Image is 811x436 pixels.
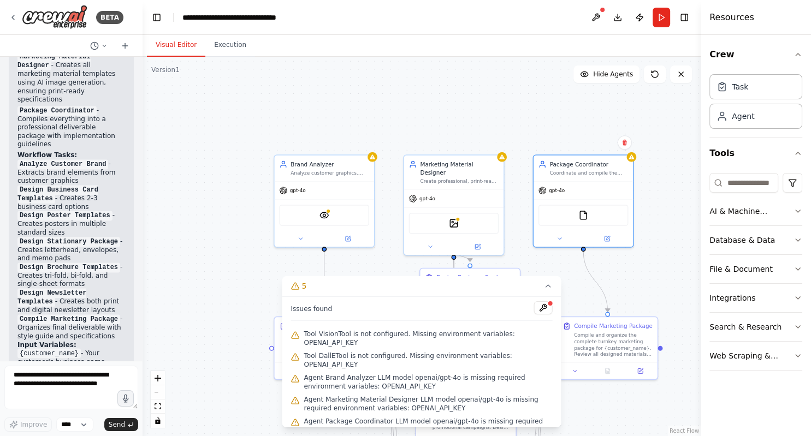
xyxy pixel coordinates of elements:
[17,348,81,358] code: {customer_name}
[109,420,125,429] span: Send
[677,10,692,25] button: Hide right sidebar
[449,218,459,228] img: DallETool
[433,404,511,430] div: Create eye-catching poster template designs for {customer_name} suitable for promotional campaign...
[670,428,699,434] a: React Flow attribution
[291,160,369,169] div: Brand Analyzer
[205,34,255,57] button: Execution
[304,395,553,413] span: Agent Marketing Material Designer LLM model openai/gpt-4o is missing required environment variabl...
[17,211,113,220] code: Design Poster Templates
[532,154,634,247] div: Package CoordinatorCoordinate and compile the complete turnkey marketing package for {customer_na...
[732,81,748,92] div: Task
[17,211,125,237] li: - Creates posters in multiple standard sizes
[17,106,125,149] p: - Compiles everything into a professional deliverable package with implementation guidelines
[151,399,165,414] button: fit view
[17,186,125,212] li: - Creates 2-3 business card options
[86,39,112,52] button: Switch to previous chat
[420,178,499,184] div: Create professional, print-ready marketing material designs including business cards, posters, st...
[709,264,773,274] div: File & Document
[96,11,123,24] div: BETA
[304,417,553,434] span: Agent Package Coordinator LLM model openai/gpt-4o is missing required environment variables: OPEN...
[17,185,98,204] code: Design Business Card Templates
[274,154,375,247] div: Brand AnalyzerAnalyze customer graphics, logos, and existing branding materials to extract key de...
[319,210,329,220] img: VisionTool
[709,284,802,312] button: Integrations
[549,187,565,194] span: gpt-4o
[709,11,754,24] h4: Resources
[117,390,134,407] button: Click to speak your automation idea
[709,292,755,303] div: Integrations
[709,313,802,341] button: Search & Research
[17,262,120,272] code: Design Brochure Templates
[291,170,369,176] div: Analyze customer graphics, logos, and existing branding materials to extract key design elements ...
[709,138,802,169] button: Tools
[182,12,305,23] nav: breadcrumb
[17,106,97,116] code: Package Coordinator
[4,417,52,432] button: Improve
[557,316,658,380] div: Compile Marketing PackageCompile and organize the complete turnkey marketing package for {custome...
[304,351,553,369] span: Tool DallETool is not configured. Missing environment variables: OPENAI_API_KEY
[17,151,77,159] strong: Workflow Tasks:
[17,160,125,186] li: - Extracts brand elements from customer graphics
[17,237,120,247] code: Design Stationary Package
[17,315,125,341] li: - Organizes final deliverable with style guide and specifications
[282,276,561,296] button: 5
[579,251,612,312] g: Edge from 595caa8c-8699-4ed2-94eb-189e1882b510 to 3d947fa9-d706-4fe7-8446-42f86a9679a1
[550,170,629,176] div: Coordinate and compile the complete turnkey marketing package for {customer_name}, ensuring all m...
[304,330,553,347] span: Tool VisionTool is not configured. Missing environment variables: OPENAI_API_KEY
[147,34,205,57] button: Visual Editor
[151,65,180,74] div: Version 1
[151,414,165,428] button: toggle interactivity
[104,418,138,431] button: Send
[709,321,782,332] div: Search & Research
[590,366,625,376] button: No output available
[17,237,125,263] li: - Creates letterhead, envelopes, and memo pads
[732,111,754,122] div: Agent
[17,52,125,104] p: - Creates all marketing material templates using AI image generation, ensuring print-ready specif...
[709,39,802,70] button: Crew
[419,195,435,202] span: gpt-4o
[17,289,125,315] li: - Creates both print and digital newsletter layouts
[578,210,588,220] img: FileReadTool
[709,169,802,379] div: Tools
[304,373,553,391] span: Agent Brand Analyzer LLM model openai/gpt-4o is missing required environment variables: OPENAI_AP...
[17,314,120,324] code: Compile Marketing Package
[302,280,307,291] span: 5
[420,160,499,177] div: Marketing Material Designer
[17,341,76,348] strong: Input Variables:
[709,350,794,361] div: Web Scraping & Browsing
[419,268,520,339] div: Design Business Card TemplatesCreate professional business card template designs for {customer_na...
[17,159,108,169] code: Analyze Customer Brand
[151,371,165,385] button: zoom in
[573,65,640,83] button: Hide Agents
[17,349,125,366] li: - Your customer's business name
[709,197,802,225] button: AI & Machine Learning
[17,288,86,307] code: Design Newsletter Templates
[291,304,333,313] span: Issues found
[709,342,802,370] button: Web Scraping & Browsing
[626,366,654,376] button: Open in side panel
[436,273,515,290] div: Design Business Card Templates
[574,322,653,330] div: Compile Marketing Package
[584,234,630,243] button: Open in side panel
[22,5,87,29] img: Logo
[593,70,633,79] span: Hide Agents
[149,10,164,25] button: Hide left sidebar
[151,371,165,428] div: React Flow controls
[403,154,504,255] div: Marketing Material DesignerCreate professional, print-ready marketing material designs including ...
[709,226,802,254] button: Database & Data
[709,235,775,246] div: Database & Data
[290,187,306,194] span: gpt-4o
[709,206,794,217] div: AI & Machine Learning
[17,263,125,289] li: - Creates tri-fold, bi-fold, and single-sheet formats
[20,420,47,429] span: Improve
[550,160,629,169] div: Package Coordinator
[618,135,632,150] button: Delete node
[709,255,802,283] button: File & Document
[274,316,375,380] div: Analyze Customer BrandAnalyze the provided customer graphics, logos, and existing branding materi...
[320,251,328,312] g: Edge from 10392ff4-2428-4dc0-aef5-1cf0ed4ee582 to f3184f2c-6729-4404-83a9-ffccdbfba3f0
[17,52,91,70] code: Marketing Material Designer
[116,39,134,52] button: Start a new chat
[454,242,500,252] button: Open in side panel
[449,251,473,261] g: Edge from a5bc3d42-a2d5-4f57-9df3-ceff2c638e5e to 52606ffd-2902-4c79-a490-9db295d27011
[574,332,653,357] div: Compile and organize the complete turnkey marketing package for {customer_name}. Review all desig...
